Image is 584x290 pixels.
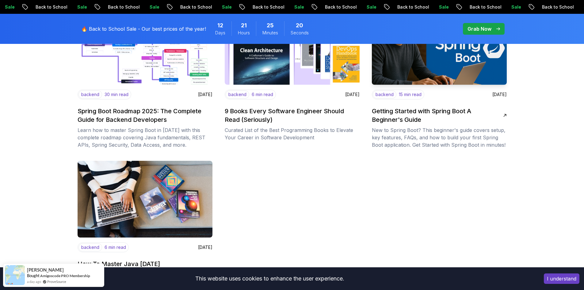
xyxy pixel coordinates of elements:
[105,244,126,250] p: 6 min read
[252,91,273,98] p: 6 min read
[296,21,303,30] span: 20 Seconds
[372,126,507,149] p: New to Spring Boot? This beginner's guide covers setup, key features, FAQs, and how to build your...
[27,267,64,273] span: [PERSON_NAME]
[535,4,576,10] p: Back to School
[225,8,360,149] a: imagebackend6 min read[DATE]9 Books Every Software Engineer Should Read (Seriously)Curated List o...
[390,4,432,10] p: Back to School
[78,243,102,251] p: backend
[399,91,422,98] p: 15 min read
[78,91,102,99] p: backend
[291,30,309,36] span: Seconds
[432,4,451,10] p: Sale
[198,244,212,250] p: [DATE]
[492,91,507,98] p: [DATE]
[504,4,524,10] p: Sale
[318,4,359,10] p: Back to School
[372,107,503,124] h2: Getting Started with Spring Boot A Beginner's Guide
[105,91,128,98] p: 30 min read
[217,21,223,30] span: 12 Days
[225,8,360,85] img: image
[40,273,90,278] a: Amigoscode PRO Membership
[267,21,274,30] span: 25 Minutes
[78,8,212,149] a: imagebackend30 min read[DATE]Spring Boot Roadmap 2025: The Complete Guide for Backend DevelopersL...
[101,4,142,10] p: Back to School
[245,4,287,10] p: Back to School
[5,265,25,285] img: provesource social proof notification image
[226,91,249,99] p: backend
[262,30,278,36] span: Minutes
[78,126,212,149] p: Learn how to master Spring Boot in [DATE] with this complete roadmap covering Java fundamentals, ...
[47,279,66,284] a: ProveSource
[70,4,90,10] p: Sale
[78,8,212,85] img: image
[215,30,225,36] span: Days
[241,21,247,30] span: 21 Hours
[5,272,535,285] div: This website uses cookies to enhance the user experience.
[27,273,40,278] span: Bought
[81,25,206,33] p: 🔥 Back to School Sale - Our best prices of the year!
[345,91,360,98] p: [DATE]
[373,91,396,99] p: backend
[238,30,250,36] span: Hours
[468,25,491,33] p: Grab Now
[78,260,160,268] h2: How To Master Java [DATE]
[215,4,234,10] p: Sale
[78,161,212,238] img: image
[368,6,510,87] img: image
[225,126,360,141] p: Curated List of the Best Programming Books to Elevate Your Career in Software Development
[142,4,162,10] p: Sale
[462,4,504,10] p: Back to School
[198,91,212,98] p: [DATE]
[173,4,215,10] p: Back to School
[372,8,507,149] a: imagebackend15 min read[DATE]Getting Started with Spring Boot A Beginner's GuideNew to Spring Boo...
[359,4,379,10] p: Sale
[78,107,209,124] h2: Spring Boot Roadmap 2025: The Complete Guide for Backend Developers
[287,4,307,10] p: Sale
[225,107,356,124] h2: 9 Books Every Software Engineer Should Read (Seriously)
[544,273,579,284] button: Accept cookies
[28,4,70,10] p: Back to School
[27,279,41,284] span: a day ago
